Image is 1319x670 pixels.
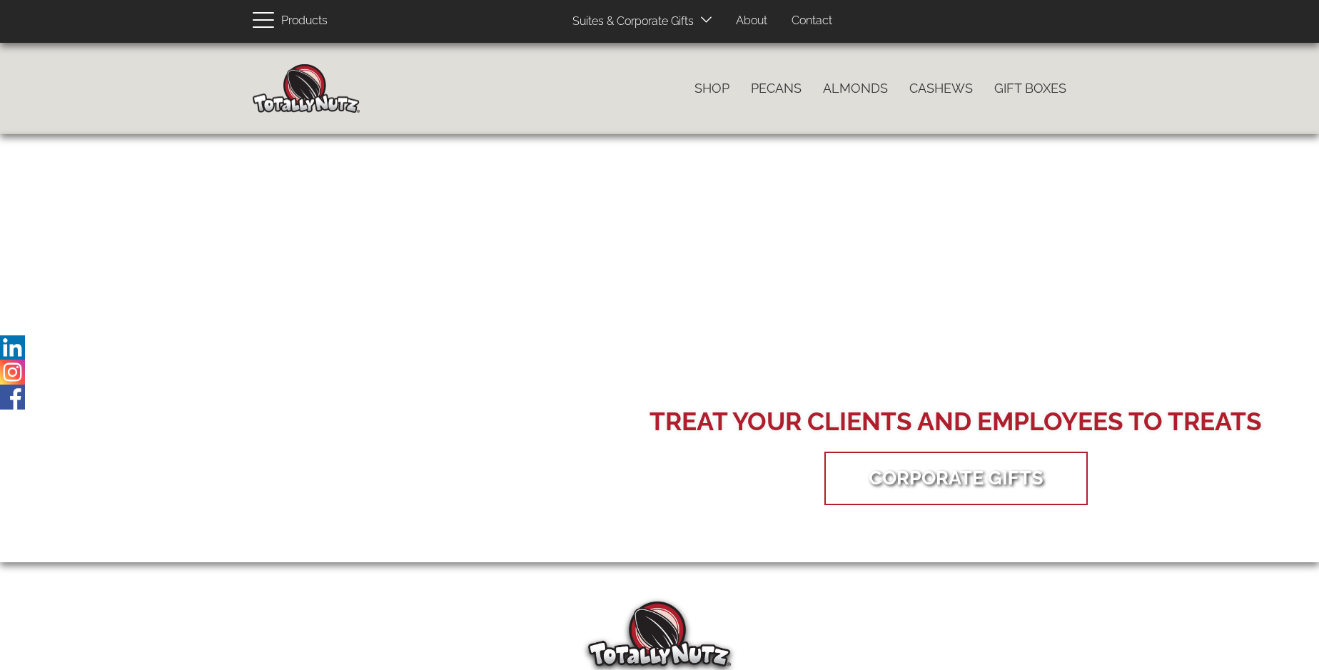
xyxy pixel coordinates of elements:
[781,7,843,35] a: Contact
[847,455,1065,500] a: Corporate Gifts
[684,73,740,103] a: Shop
[253,64,360,113] img: Home
[740,73,812,103] a: Pecans
[281,11,328,31] span: Products
[899,73,984,103] a: Cashews
[588,602,731,666] img: Totally Nutz Logo
[984,73,1077,103] a: Gift Boxes
[650,404,1262,440] div: Treat your Clients and Employees to Treats
[812,73,899,103] a: Almonds
[725,7,778,35] a: About
[562,8,698,36] a: Suites & Corporate Gifts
